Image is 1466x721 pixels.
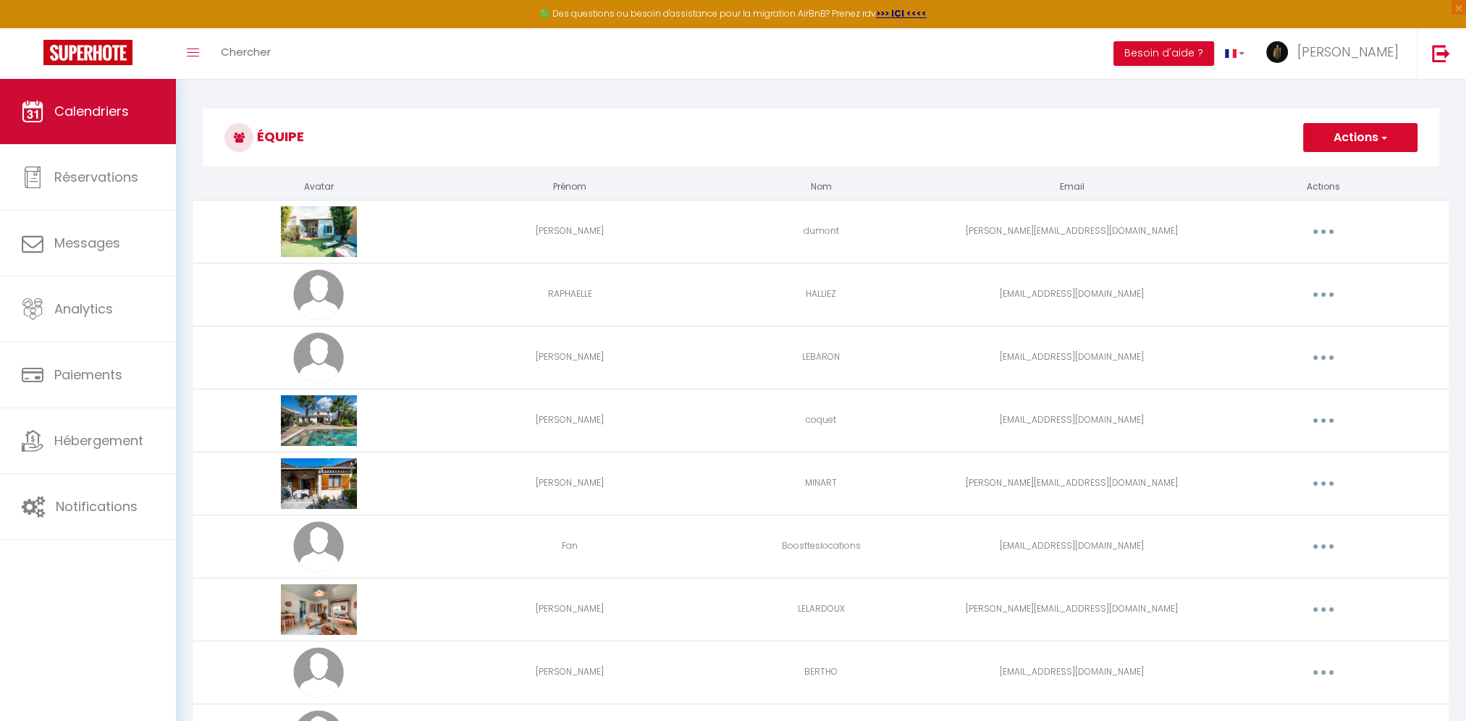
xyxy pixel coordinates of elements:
[946,263,1197,326] td: [EMAIL_ADDRESS][DOMAIN_NAME]
[54,431,143,450] span: Hébergement
[1255,28,1417,79] a: ... [PERSON_NAME]
[876,7,927,20] a: >>> ICI <<<<
[56,497,138,515] span: Notifications
[293,269,344,320] img: avatar.png
[293,521,344,572] img: avatar.png
[1266,41,1288,63] img: ...
[293,647,344,698] img: avatar.png
[946,641,1197,704] td: [EMAIL_ADDRESS][DOMAIN_NAME]
[445,578,696,641] td: [PERSON_NAME]
[946,326,1197,389] td: [EMAIL_ADDRESS][DOMAIN_NAME]
[696,389,947,452] td: coquet
[203,109,1439,166] h3: Équipe
[281,395,357,446] img: 17456621873792.jpg
[946,200,1197,263] td: [PERSON_NAME][EMAIL_ADDRESS][DOMAIN_NAME]
[54,168,138,186] span: Réservations
[54,300,113,318] span: Analytics
[1303,123,1417,152] button: Actions
[281,206,357,257] img: 17456629771633.jpg
[445,515,696,578] td: Fan
[946,515,1197,578] td: [EMAIL_ADDRESS][DOMAIN_NAME]
[221,44,271,59] span: Chercher
[696,174,947,200] th: Nom
[1197,174,1449,200] th: Actions
[696,263,947,326] td: HALLIEZ
[696,578,947,641] td: LELARDOUX
[696,200,947,263] td: dumont
[281,458,357,509] img: 17456629205563.jpg
[696,452,947,515] td: MINART
[696,515,947,578] td: Boostteslocations
[1113,41,1214,66] button: Besoin d'aide ?
[210,28,282,79] a: Chercher
[445,174,696,200] th: Prénom
[445,389,696,452] td: [PERSON_NAME]
[54,102,129,120] span: Calendriers
[946,452,1197,515] td: [PERSON_NAME][EMAIL_ADDRESS][DOMAIN_NAME]
[193,174,445,200] th: Avatar
[43,40,132,65] img: Super Booking
[445,452,696,515] td: [PERSON_NAME]
[1432,44,1450,62] img: logout
[54,366,122,384] span: Paiements
[445,263,696,326] td: RAPHAELLE
[281,584,357,635] img: 17503468132194.jpg
[946,578,1197,641] td: [PERSON_NAME][EMAIL_ADDRESS][DOMAIN_NAME]
[1297,43,1399,61] span: [PERSON_NAME]
[293,332,344,383] img: avatar.png
[54,234,120,252] span: Messages
[946,389,1197,452] td: [EMAIL_ADDRESS][DOMAIN_NAME]
[696,641,947,704] td: BERTHO
[696,326,947,389] td: LEBARON
[445,326,696,389] td: [PERSON_NAME]
[946,174,1197,200] th: Email
[445,200,696,263] td: [PERSON_NAME]
[445,641,696,704] td: [PERSON_NAME]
